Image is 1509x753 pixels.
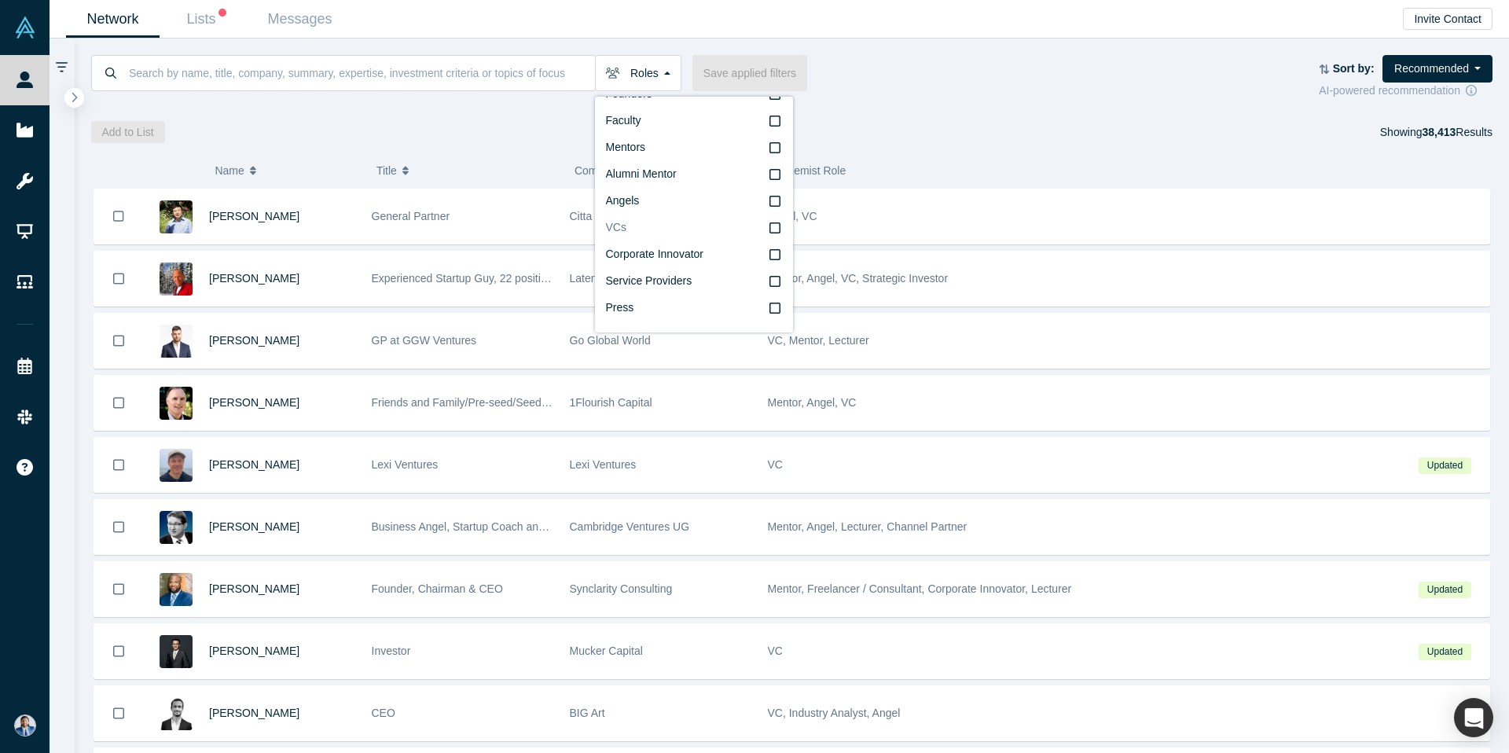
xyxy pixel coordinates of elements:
span: 1Flourish Capital [570,396,652,409]
button: Bookmark [94,314,143,368]
span: Service Providers [606,274,692,287]
span: Friends and Family/Pre-seed/Seed Angel and VC Investor [372,396,655,409]
img: Jonathan Krause's Profile Image [160,573,193,606]
span: Angels [606,194,640,207]
span: Mentor, Freelancer / Consultant, Corporate Innovator, Lecturer [768,582,1072,595]
a: [PERSON_NAME] [209,334,299,347]
a: [PERSON_NAME] [209,396,299,409]
a: Messages [253,1,347,38]
span: Mentor, Angel, VC [768,396,857,409]
span: Go Global World [570,334,651,347]
span: Press [606,301,634,314]
span: General Partner [372,210,450,222]
span: Faculty [606,114,641,127]
a: Lists [160,1,253,38]
a: Network [66,1,160,38]
a: [PERSON_NAME] [209,458,299,471]
a: [PERSON_NAME] [209,272,299,285]
a: [PERSON_NAME] [209,707,299,719]
span: Investor [372,645,411,657]
span: Alumni Mentor [606,167,677,180]
strong: Sort by: [1333,62,1375,75]
button: Bookmark [94,376,143,430]
span: Lexi Ventures [372,458,439,471]
button: Save applied filters [692,55,807,91]
button: Bookmark [94,252,143,306]
span: Alchemist Role [773,164,846,177]
span: Title [376,154,397,187]
button: Company [575,154,756,187]
button: Bookmark [94,562,143,616]
input: Search by name, title, company, summary, expertise, investment criteria or topics of focus [127,54,595,91]
button: Recommended [1382,55,1492,83]
span: CEO [372,707,395,719]
button: Bookmark [94,500,143,554]
div: AI-powered recommendation [1319,83,1492,99]
span: GP at GGW Ventures [372,334,477,347]
img: Artem Bosov's Profile Image [160,697,193,730]
span: Updated [1419,644,1470,660]
img: Martin Giese's Profile Image [160,511,193,544]
span: Company [575,154,622,187]
span: Updated [1419,457,1470,474]
button: Bookmark [94,686,143,740]
div: Showing [1380,121,1492,143]
img: Jonah Probell's Profile Image [160,449,193,482]
span: LatentAI [570,272,611,285]
span: Mentors [606,141,646,153]
a: [PERSON_NAME] [209,645,299,657]
img: Danil Kislinskiy's Profile Image [160,325,193,358]
img: Alchemist Vault Logo [14,17,36,39]
button: Bookmark [94,189,143,244]
span: VC [768,645,783,657]
span: BIG Art [570,707,605,719]
span: Name [215,154,244,187]
span: Mentor, Angel, Lecturer, Channel Partner [768,520,967,533]
a: [PERSON_NAME] [209,582,299,595]
img: Idicula Mathew's Account [14,714,36,736]
span: VC [768,458,783,471]
span: Business Angel, Startup Coach and best-selling author [372,520,638,533]
span: Cambridge Ventures UG [570,520,690,533]
span: VC, Industry Analyst, Angel [768,707,901,719]
span: VCs [606,221,626,233]
button: Title [376,154,558,187]
button: Add to List [91,121,165,143]
img: David Lane's Profile Image [160,387,193,420]
img: Jim Mao's Profile Image [160,200,193,233]
span: Synclarity Consulting [570,582,673,595]
strong: 38,413 [1422,126,1456,138]
span: Experienced Startup Guy, 22 positive exits to date [372,272,615,285]
span: Mentor, Angel, VC, Strategic Investor [768,272,949,285]
span: Founder, Chairman & CEO [372,582,503,595]
img: Bruce Graham's Profile Image [160,263,193,296]
a: [PERSON_NAME] [209,520,299,533]
span: Results [1422,126,1492,138]
button: Bookmark [94,438,143,492]
span: Lexi Ventures [570,458,637,471]
button: Roles [595,55,681,91]
button: Invite Contact [1403,8,1492,30]
button: Bookmark [94,624,143,678]
span: Mucker Capital [570,645,643,657]
span: Corporate Innovator [606,248,704,260]
span: VC, Mentor, Lecturer [768,334,869,347]
span: Updated [1419,582,1470,598]
img: Jerry Chen's Profile Image [160,635,193,668]
a: [PERSON_NAME] [209,210,299,222]
span: Citta Capital [570,210,630,222]
button: Name [215,154,360,187]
